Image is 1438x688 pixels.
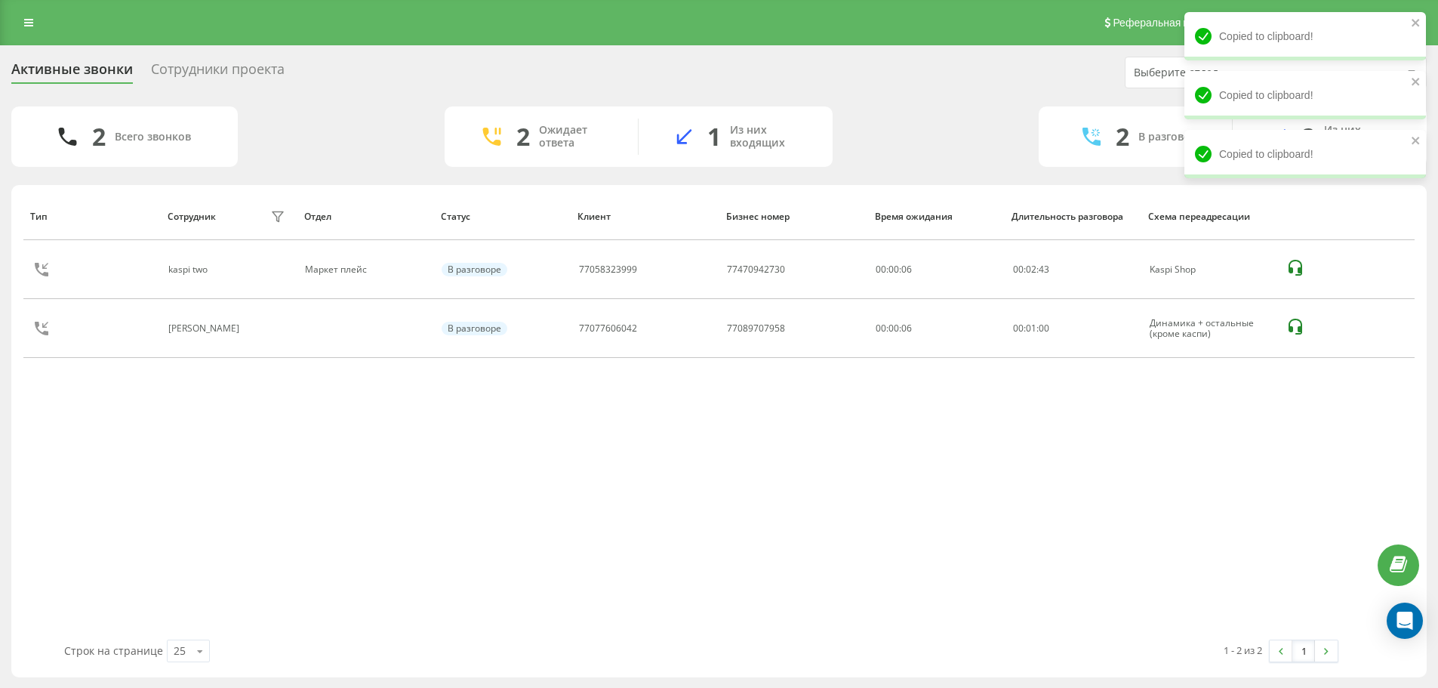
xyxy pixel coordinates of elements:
div: Всего звонков [115,131,191,143]
div: Open Intercom Messenger [1387,603,1423,639]
span: Реферальная программа [1113,17,1236,29]
div: Copied to clipboard! [1184,12,1426,60]
div: 1 [707,122,721,151]
div: : : [1013,264,1049,275]
div: Тип [30,211,152,222]
div: 2 [516,122,530,151]
div: Клиент [577,211,712,222]
div: Маркет плейс [305,264,425,275]
div: Из них входящих [730,124,810,150]
div: Выберите отдел [1134,66,1314,79]
div: 00:00:06 [876,264,996,275]
div: Бизнес номер [726,211,861,222]
div: Ожидает ответа [539,124,615,150]
div: Kaspi Shop [1150,264,1270,275]
div: 2 [92,122,106,151]
div: 00:00:06 [876,323,996,334]
div: Время ожидания [875,211,997,222]
span: 02 [1026,263,1036,276]
div: Отдел [304,211,426,222]
div: Длительность разговора [1012,211,1134,222]
div: Схема переадресации [1148,211,1270,222]
span: 01 [1026,322,1036,335]
button: close [1411,76,1421,90]
button: close [1411,17,1421,31]
div: В разговоре [442,263,507,276]
span: Строк на странице [64,643,163,658]
div: 77058323999 [579,264,637,275]
span: 00 [1039,322,1049,335]
div: 1 - 2 из 2 [1224,643,1262,658]
span: 43 [1039,263,1049,276]
div: Сотрудники проекта [151,61,285,85]
span: 00 [1013,263,1024,276]
button: close [1411,134,1421,149]
div: 25 [174,643,186,659]
div: : : [1013,323,1049,334]
div: 2 [1116,122,1129,151]
div: 77089707958 [727,323,785,334]
span: 00 [1013,322,1024,335]
div: Сотрудник [168,211,216,222]
div: [PERSON_NAME] [168,323,243,334]
div: kaspi two [168,264,211,275]
div: 77470942730 [727,264,785,275]
div: В разговоре [1138,131,1203,143]
div: Copied to clipboard! [1184,130,1426,178]
div: Активные звонки [11,61,133,85]
div: Статус [441,211,563,222]
div: 77077606042 [579,323,637,334]
a: 1 [1292,640,1315,662]
div: В разговоре [442,322,507,335]
div: Динамика + остальные (кроме каспи) [1150,318,1270,340]
div: Copied to clipboard! [1184,71,1426,119]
